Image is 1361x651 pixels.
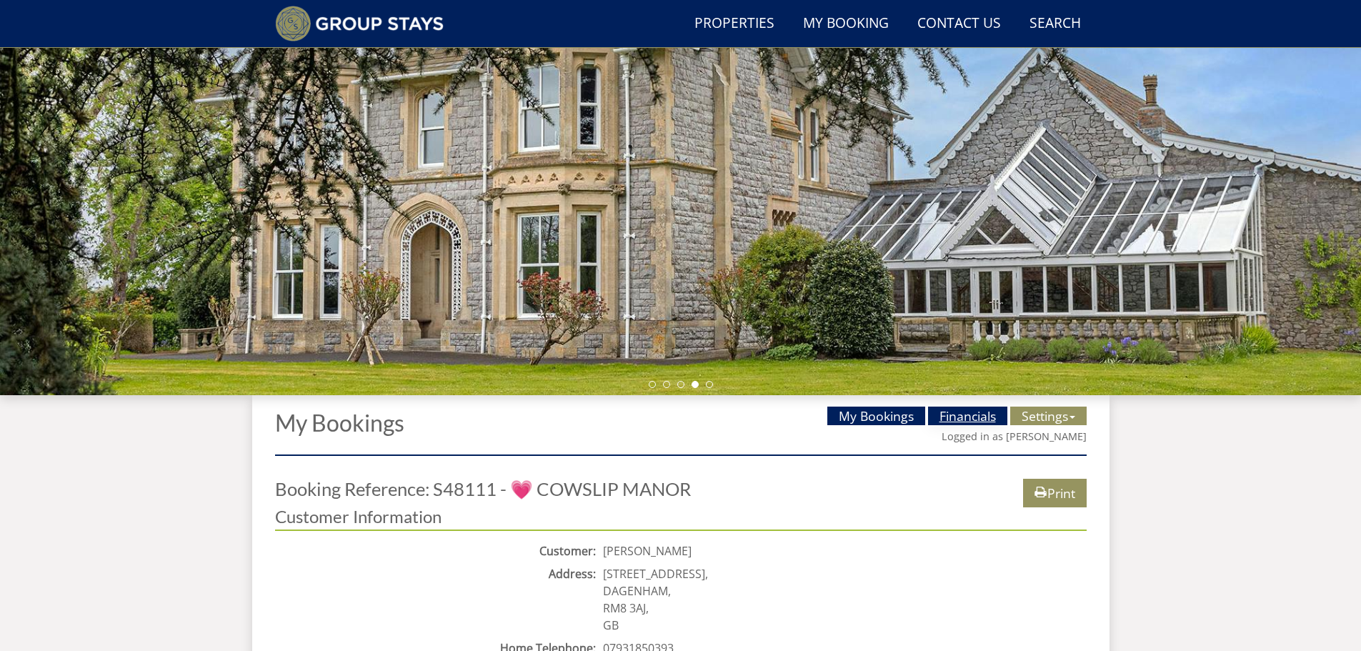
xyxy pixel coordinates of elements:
a: Print [1023,479,1087,507]
h2: Booking Reference: S48111 - 💗 COWSLIP MANOR [275,479,691,499]
a: My Booking [797,8,894,40]
a: Properties [689,8,780,40]
dd: [PERSON_NAME] [599,542,1087,560]
img: Group Stays [275,6,444,41]
dd: [STREET_ADDRESS], DAGENHAM, RM8 3AJ, GB [599,565,1087,634]
a: Settings [1010,407,1087,425]
a: My Bookings [827,407,925,425]
h3: Customer Information [275,507,1087,531]
a: Search [1024,8,1087,40]
a: My Bookings [275,409,404,437]
dt: Customer [275,542,599,560]
a: Financials [928,407,1007,425]
a: Contact Us [912,8,1007,40]
a: Logged in as [PERSON_NAME] [942,429,1087,443]
dt: Address [275,565,599,582]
